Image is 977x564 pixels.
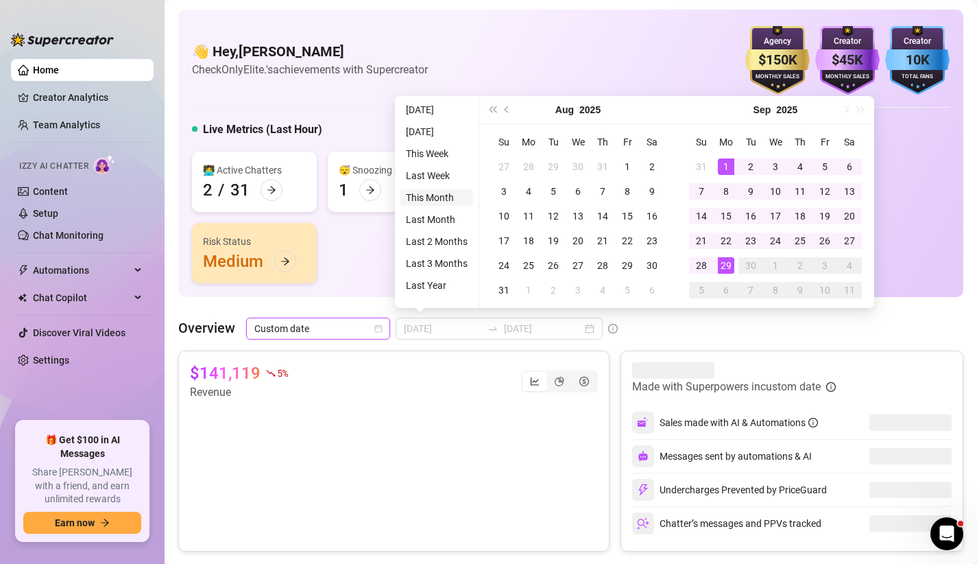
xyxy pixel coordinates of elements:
[637,416,649,429] img: svg%3e
[841,183,858,200] div: 13
[763,253,788,278] td: 2025-10-01
[743,233,759,249] div: 23
[718,183,734,200] div: 8
[693,158,710,175] div: 31
[267,185,276,195] span: arrow-right
[579,96,601,124] button: Choose a year
[590,130,615,154] th: Th
[763,204,788,228] td: 2025-09-17
[570,257,586,274] div: 27
[516,228,541,253] td: 2025-08-18
[520,233,537,249] div: 18
[570,208,586,224] div: 13
[693,183,710,200] div: 7
[808,418,818,427] span: info-circle
[33,186,68,197] a: Content
[693,208,710,224] div: 14
[33,119,100,130] a: Team Analytics
[33,259,130,281] span: Automations
[837,179,862,204] td: 2025-09-13
[632,479,827,501] div: Undercharges Prevented by PriceGuard
[745,49,810,71] div: $150K
[640,253,664,278] td: 2025-08-30
[496,183,512,200] div: 3
[788,228,812,253] td: 2025-09-25
[718,208,734,224] div: 15
[714,253,738,278] td: 2025-09-29
[745,73,810,82] div: Monthly Sales
[738,278,763,303] td: 2025-10-07
[767,183,784,200] div: 10
[743,208,759,224] div: 16
[516,204,541,228] td: 2025-08-11
[94,154,115,174] img: AI Chatter
[615,204,640,228] td: 2025-08-15
[566,253,590,278] td: 2025-08-27
[608,324,618,333] span: info-circle
[743,158,759,175] div: 2
[885,73,950,82] div: Total Fans
[815,73,880,82] div: Monthly Sales
[266,368,276,378] span: fall
[738,253,763,278] td: 2025-09-30
[555,96,574,124] button: Choose a month
[33,327,125,338] a: Discover Viral Videos
[516,253,541,278] td: 2025-08-25
[521,371,598,392] div: segmented control
[400,124,473,140] li: [DATE]
[33,86,143,108] a: Creator Analytics
[590,278,615,303] td: 2025-09-04
[541,130,566,154] th: Tu
[792,233,808,249] div: 25
[837,204,862,228] td: 2025-09-20
[545,183,562,200] div: 5
[841,257,858,274] div: 4
[230,179,250,201] div: 31
[566,154,590,179] td: 2025-07-30
[339,179,348,201] div: 1
[520,158,537,175] div: 28
[190,362,261,384] article: $141,119
[516,278,541,303] td: 2025-09-01
[714,204,738,228] td: 2025-09-15
[817,257,833,274] div: 3
[11,33,114,47] img: logo-BBDzfeDw.svg
[203,234,306,249] div: Risk Status
[615,154,640,179] td: 2025-08-01
[689,204,714,228] td: 2025-09-14
[615,228,640,253] td: 2025-08-22
[841,282,858,298] div: 11
[812,228,837,253] td: 2025-09-26
[33,208,58,219] a: Setup
[640,130,664,154] th: Sa
[930,517,963,550] iframe: Intercom live chat
[23,512,141,534] button: Earn nowarrow-right
[570,233,586,249] div: 20
[693,257,710,274] div: 28
[570,282,586,298] div: 3
[738,204,763,228] td: 2025-09-16
[500,96,515,124] button: Previous month (PageUp)
[619,257,636,274] div: 29
[743,183,759,200] div: 9
[400,255,473,272] li: Last 3 Months
[496,208,512,224] div: 10
[763,179,788,204] td: 2025-09-10
[640,179,664,204] td: 2025-08-09
[812,130,837,154] th: Fr
[485,96,500,124] button: Last year (Control + left)
[743,257,759,274] div: 30
[837,278,862,303] td: 2025-10-11
[738,228,763,253] td: 2025-09-23
[644,158,660,175] div: 2
[689,278,714,303] td: 2025-10-05
[812,253,837,278] td: 2025-10-03
[753,96,771,124] button: Choose a month
[792,158,808,175] div: 4
[689,154,714,179] td: 2025-08-31
[400,167,473,184] li: Last Week
[566,130,590,154] th: We
[23,466,141,506] span: Share [PERSON_NAME] with a friend, and earn unlimited rewards
[277,366,287,379] span: 5 %
[763,278,788,303] td: 2025-10-08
